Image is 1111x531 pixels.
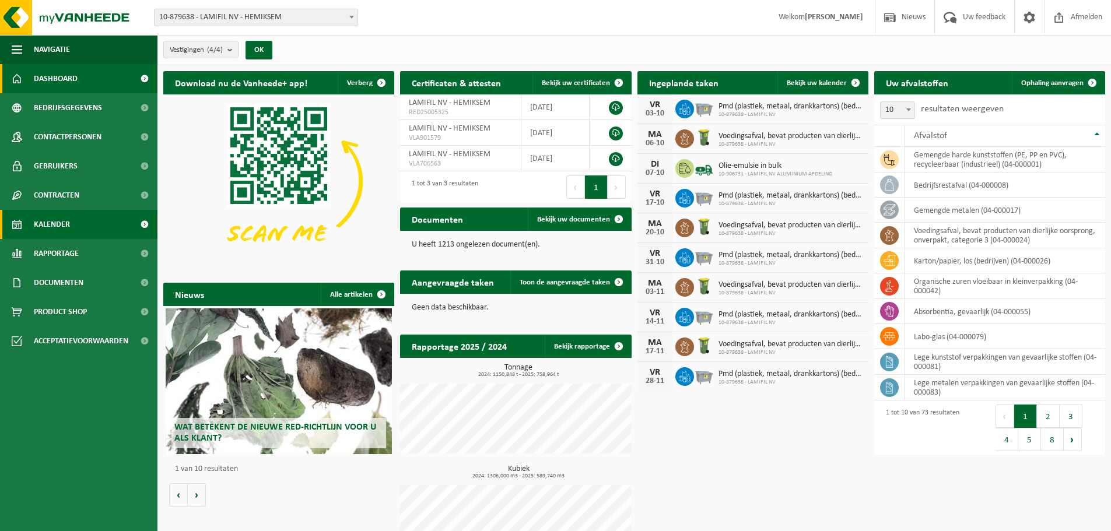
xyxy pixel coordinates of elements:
span: Toon de aangevraagde taken [520,279,610,286]
div: 14-11 [643,318,667,326]
img: BL-LQ-LV [694,157,714,177]
span: 10 [880,101,915,119]
h2: Ingeplande taken [637,71,730,94]
div: MA [643,279,667,288]
span: VLA901579 [409,133,511,143]
button: Next [1064,428,1082,451]
span: 10-879638 - LAMIFIL NV [719,290,863,297]
a: Alle artikelen [321,283,393,306]
a: Wat betekent de nieuwe RED-richtlijn voor u als klant? [166,308,392,454]
span: Wat betekent de nieuwe RED-richtlijn voor u als klant? [174,423,376,443]
span: 10-879638 - LAMIFIL NV [719,379,863,386]
span: 2024: 1150,848 t - 2025: 758,964 t [406,372,631,378]
span: 10-879638 - LAMIFIL NV [719,349,863,356]
button: Previous [566,175,585,199]
button: Next [608,175,626,199]
img: WB-0140-HPE-GN-50 [694,217,714,237]
span: LAMIFIL NV - HEMIKSEM [409,150,490,159]
span: LAMIFIL NV - HEMIKSEM [409,99,490,107]
td: absorbentia, gevaarlijk (04-000055) [905,299,1105,324]
span: Vestigingen [170,41,223,59]
p: Geen data beschikbaar. [412,304,619,312]
span: Gebruikers [34,152,78,181]
span: 10-879638 - LAMIFIL NV [719,201,863,208]
h2: Aangevraagde taken [400,270,506,293]
span: 10-879638 - LAMIFIL NV [719,111,863,118]
div: VR [643,100,667,110]
td: gemengde metalen (04-000017) [905,198,1105,223]
span: Pmd (plastiek, metaal, drankkartons) (bedrijven) [719,370,863,379]
count: (4/4) [207,46,223,54]
img: WB-0140-HPE-GN-50 [694,128,714,147]
span: Pmd (plastiek, metaal, drankkartons) (bedrijven) [719,191,863,201]
span: 10-879638 - LAMIFIL NV [719,260,863,267]
button: Vorige [169,483,188,507]
td: gemengde harde kunststoffen (PE, PP en PVC), recycleerbaar (industrieel) (04-000001) [905,147,1105,173]
a: Toon de aangevraagde taken [510,270,630,294]
div: 06-10 [643,139,667,147]
img: WB-2500-GAL-GY-01 [694,247,714,266]
button: OK [246,41,272,59]
button: 3 [1060,405,1082,428]
img: Download de VHEPlus App [163,94,394,268]
img: WB-2500-GAL-GY-01 [694,365,714,385]
div: 1 tot 3 van 3 resultaten [406,174,478,200]
span: Voedingsafval, bevat producten van dierlijke oorsprong, onverpakt, categorie 3 [719,340,863,349]
span: 10-879638 - LAMIFIL NV - HEMIKSEM [154,9,358,26]
span: Bedrijfsgegevens [34,93,102,122]
div: 1 tot 10 van 73 resultaten [880,403,959,452]
a: Bekijk uw kalender [777,71,867,94]
h3: Tonnage [406,364,631,378]
button: 1 [585,175,608,199]
span: Voedingsafval, bevat producten van dierlijke oorsprong, onverpakt, categorie 3 [719,280,863,290]
strong: [PERSON_NAME] [805,13,863,22]
td: lege metalen verpakkingen van gevaarlijke stoffen (04-000083) [905,375,1105,400]
td: [DATE] [521,94,590,120]
span: 10-879638 - LAMIFIL NV [719,230,863,237]
h2: Documenten [400,208,475,230]
button: 1 [1014,405,1037,428]
span: 10-879638 - LAMIFIL NV [719,141,863,148]
span: Bekijk uw documenten [537,216,610,223]
span: 10-879638 - LAMIFIL NV [719,319,863,326]
span: 10-906731 - LAMIFIL NV ALUMINIUM AFDELING [719,171,832,178]
h2: Nieuws [163,283,216,305]
div: 28-11 [643,377,667,385]
div: 03-11 [643,288,667,296]
span: 10 [881,102,914,118]
td: labo-glas (04-000079) [905,324,1105,349]
div: 20-10 [643,228,667,237]
span: Voedingsafval, bevat producten van dierlijke oorsprong, onverpakt, categorie 3 [719,221,863,230]
img: WB-2500-GAL-GY-01 [694,187,714,207]
span: Verberg [347,79,373,87]
div: VR [643,368,667,377]
td: voedingsafval, bevat producten van dierlijke oorsprong, onverpakt, categorie 3 (04-000024) [905,223,1105,248]
td: lege kunststof verpakkingen van gevaarlijke stoffen (04-000081) [905,349,1105,375]
div: 17-10 [643,199,667,207]
div: VR [643,249,667,258]
div: 07-10 [643,169,667,177]
td: organische zuren vloeibaar in kleinverpakking (04-000042) [905,273,1105,299]
a: Bekijk uw certificaten [532,71,630,94]
h2: Uw afvalstoffen [874,71,960,94]
span: Ophaling aanvragen [1021,79,1084,87]
td: karton/papier, los (bedrijven) (04-000026) [905,248,1105,273]
span: Kalender [34,210,70,239]
div: 03-10 [643,110,667,118]
div: MA [643,338,667,347]
span: Acceptatievoorwaarden [34,326,128,356]
div: MA [643,130,667,139]
button: Verberg [338,71,393,94]
div: 31-10 [643,258,667,266]
span: Pmd (plastiek, metaal, drankkartons) (bedrijven) [719,102,863,111]
span: Contactpersonen [34,122,101,152]
button: Volgende [188,483,206,507]
span: Product Shop [34,297,87,326]
span: 10-879638 - LAMIFIL NV - HEMIKSEM [155,9,358,26]
button: 8 [1041,428,1064,451]
p: 1 van 10 resultaten [175,465,388,473]
button: 5 [1018,428,1041,451]
button: Previous [996,405,1014,428]
button: 4 [996,428,1018,451]
h2: Rapportage 2025 / 2024 [400,335,518,357]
